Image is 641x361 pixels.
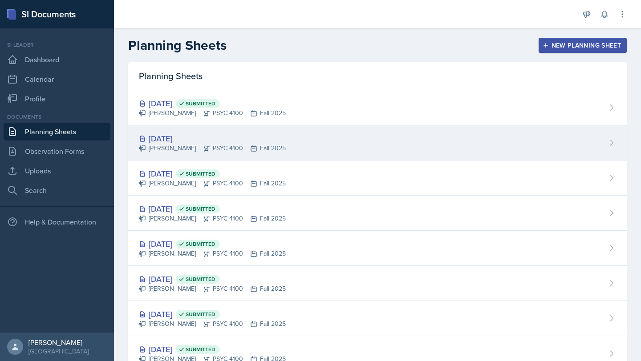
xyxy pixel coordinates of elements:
[139,214,286,223] div: [PERSON_NAME] PSYC 4100 Fall 2025
[128,125,627,160] a: [DATE] [PERSON_NAME]PSYC 4100Fall 2025
[28,338,89,347] div: [PERSON_NAME]
[128,37,227,53] h2: Planning Sheets
[128,90,627,125] a: [DATE] Submitted [PERSON_NAME]PSYC 4100Fall 2025
[4,213,110,231] div: Help & Documentation
[139,249,286,258] div: [PERSON_NAME] PSYC 4100 Fall 2025
[4,162,110,180] a: Uploads
[128,266,627,301] a: [DATE] Submitted [PERSON_NAME]PSYC 4100Fall 2025
[186,205,215,213] span: Submitted
[539,38,627,53] button: New Planning Sheet
[139,179,286,188] div: [PERSON_NAME] PSYC 4100 Fall 2025
[28,347,89,356] div: [GEOGRAPHIC_DATA]
[139,238,286,250] div: [DATE]
[4,142,110,160] a: Observation Forms
[139,203,286,215] div: [DATE]
[139,168,286,180] div: [DATE]
[544,42,621,49] div: New Planning Sheet
[139,319,286,329] div: [PERSON_NAME] PSYC 4100 Fall 2025
[139,343,286,355] div: [DATE]
[4,51,110,68] a: Dashboard
[139,273,286,285] div: [DATE]
[128,231,627,266] a: [DATE] Submitted [PERSON_NAME]PSYC 4100Fall 2025
[4,70,110,88] a: Calendar
[139,284,286,293] div: [PERSON_NAME] PSYC 4100 Fall 2025
[186,346,215,353] span: Submitted
[4,123,110,140] a: Planning Sheets
[139,108,286,118] div: [PERSON_NAME] PSYC 4100 Fall 2025
[139,308,286,320] div: [DATE]
[186,100,215,107] span: Submitted
[139,144,286,153] div: [PERSON_NAME] PSYC 4100 Fall 2025
[128,301,627,336] a: [DATE] Submitted [PERSON_NAME]PSYC 4100Fall 2025
[4,41,110,49] div: Si leader
[139,97,286,109] div: [DATE]
[128,196,627,231] a: [DATE] Submitted [PERSON_NAME]PSYC 4100Fall 2025
[128,160,627,196] a: [DATE] Submitted [PERSON_NAME]PSYC 4100Fall 2025
[128,62,627,90] div: Planning Sheets
[4,181,110,199] a: Search
[186,170,215,177] span: Submitted
[186,276,215,283] span: Submitted
[139,132,286,144] div: [DATE]
[4,113,110,121] div: Documents
[4,90,110,108] a: Profile
[186,311,215,318] span: Submitted
[186,241,215,248] span: Submitted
